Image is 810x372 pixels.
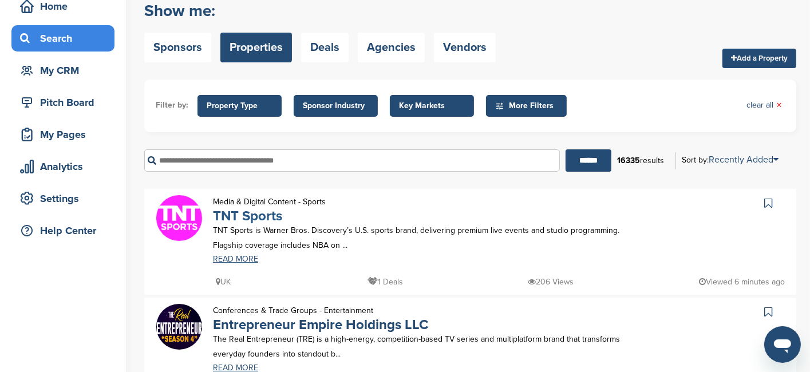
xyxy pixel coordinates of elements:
[144,1,496,21] h2: Show me:
[17,28,114,49] div: Search
[11,121,114,148] a: My Pages
[11,89,114,116] a: Pitch Board
[144,33,211,62] a: Sponsors
[617,156,640,165] b: 16335
[213,332,627,361] p: The Real Entrepreneur (TRE) is a high-energy, competition-based TV series and multiplatform brand...
[213,303,428,318] p: Conferences & Trade Groups - Entertainment
[11,153,114,180] a: Analytics
[17,60,114,81] div: My CRM
[368,275,403,289] p: 1 Deals
[213,316,428,333] a: Entrepreneur Empire Holdings LLC
[709,154,779,165] a: Recently Added
[11,25,114,52] a: Search
[776,99,782,112] span: ×
[11,217,114,244] a: Help Center
[358,33,425,62] a: Agencies
[17,220,114,241] div: Help Center
[11,57,114,84] a: My CRM
[399,100,465,112] span: Key Markets
[17,92,114,113] div: Pitch Board
[17,156,114,177] div: Analytics
[17,124,114,145] div: My Pages
[528,275,574,289] p: 206 Views
[213,364,627,372] a: READ MORE
[682,155,779,164] div: Sort by:
[207,100,272,112] span: Property Type
[220,33,292,62] a: Properties
[213,208,282,224] a: TNT Sports
[216,275,231,289] p: UK
[303,100,369,112] span: Sponsor Industry
[11,185,114,212] a: Settings
[699,275,785,289] p: Viewed 6 minutes ago
[17,188,114,209] div: Settings
[434,33,496,62] a: Vendors
[156,304,202,350] img: New design (1)
[301,33,349,62] a: Deals
[611,151,670,171] div: results
[722,49,796,68] a: Add a Property
[746,99,782,112] a: clear all×
[495,100,561,112] span: More Filters
[156,99,188,112] li: Filter by:
[213,195,326,209] p: Media & Digital Content - Sports
[213,255,627,263] a: READ MORE
[156,195,202,241] img: Qiv8dqs7 400x400
[213,223,627,252] p: TNT Sports is Warner Bros. Discovery’s U.S. sports brand, delivering premium live events and stud...
[764,326,801,363] iframe: Button to launch messaging window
